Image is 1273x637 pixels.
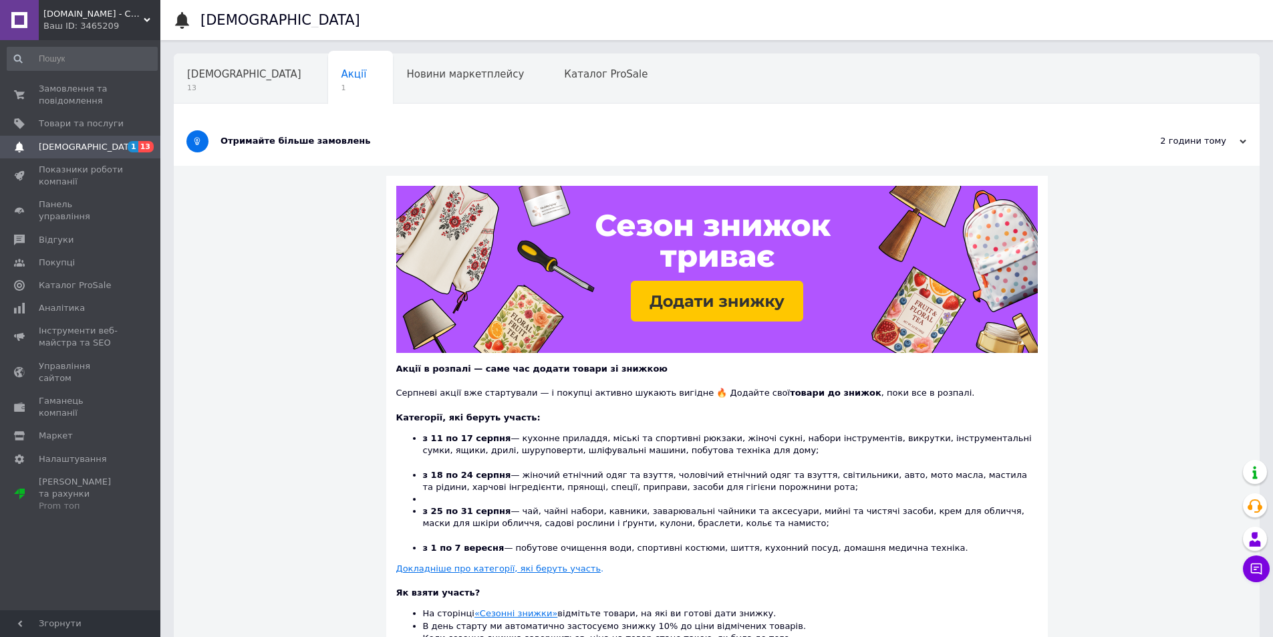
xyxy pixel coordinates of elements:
span: Маркет [39,430,73,442]
span: Панель управління [39,199,124,223]
span: Каталог ProSale [39,279,111,291]
span: Гаманець компанії [39,395,124,419]
li: — жіночий етнічний одяг та взуття, чоловічий етнічний одяг та взуття, світильники, авто, мото мас... [423,469,1038,493]
span: [PERSON_NAME] та рахунки [39,476,124,513]
span: Аналітика [39,302,85,314]
li: — побутове очищення води, спортивні костюми, шиття, кухонний посуд, домашня медична техніка. [423,542,1038,554]
span: 1 [128,141,138,152]
span: [DEMOGRAPHIC_DATA] [187,68,301,80]
span: Налаштування [39,453,107,465]
li: На сторінці відмітьте товари, на які ви готові дати знижку. [423,608,1038,620]
span: Каталог ProSale [564,68,648,80]
div: 2 години тому [1113,135,1246,147]
span: Управління сайтом [39,360,124,384]
span: Товари та послуги [39,118,124,130]
div: Prom топ [39,500,124,512]
div: Отримайте більше замовлень [221,135,1113,147]
b: з 1 по 7 вересня [423,543,505,553]
b: з 11 по 17 серпня [423,433,511,443]
b: товари до знижок [790,388,881,398]
span: superbody.in.ua - Спортивне харчування та аксесуари для спортсменів і не тільки! [43,8,144,20]
li: В день старту ми автоматично застосуємо знижку 10% до ціни відмічених товарів. [423,620,1038,632]
a: Докладніше про категорії, які беруть участь. [396,563,604,574]
span: 13 [138,141,154,152]
input: Пошук [7,47,158,71]
li: — кухонне приладдя, міські та спортивні рюкзаки, жіночі сукні, набори інструментів, викрутки, інс... [423,432,1038,469]
h1: [DEMOGRAPHIC_DATA] [200,12,360,28]
span: Показники роботи компанії [39,164,124,188]
b: Як взяти участь? [396,588,480,598]
div: Ваш ID: 3465209 [43,20,160,32]
u: Докладніше про категорії, які беруть участь [396,563,601,574]
div: Серпневі акції вже стартували — і покупці активно шукають вигідне 🔥 Додайте свої , поки все в роз... [396,375,1038,399]
b: Акції в розпалі — саме час додати товари зі знижкою [396,364,668,374]
b: з 25 по 31 серпня [423,506,511,516]
button: Чат з покупцем [1243,555,1270,582]
span: Інструменти веб-майстра та SEO [39,325,124,349]
li: — чай, чайні набори, кавники, заварювальні чайники та аксесуари, мийні та чистячі засоби, крем дл... [423,505,1038,542]
span: 13 [187,83,301,93]
b: Категорії, які беруть участь: [396,412,541,422]
span: [DEMOGRAPHIC_DATA] [39,141,138,153]
span: Акції [341,68,367,80]
span: Замовлення та повідомлення [39,83,124,107]
b: з 18 по 24 серпня [423,470,511,480]
span: Покупці [39,257,75,269]
a: «Сезонні знижки» [474,608,557,618]
span: Новини маркетплейсу [406,68,524,80]
span: 1 [341,83,367,93]
span: Відгуки [39,234,74,246]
